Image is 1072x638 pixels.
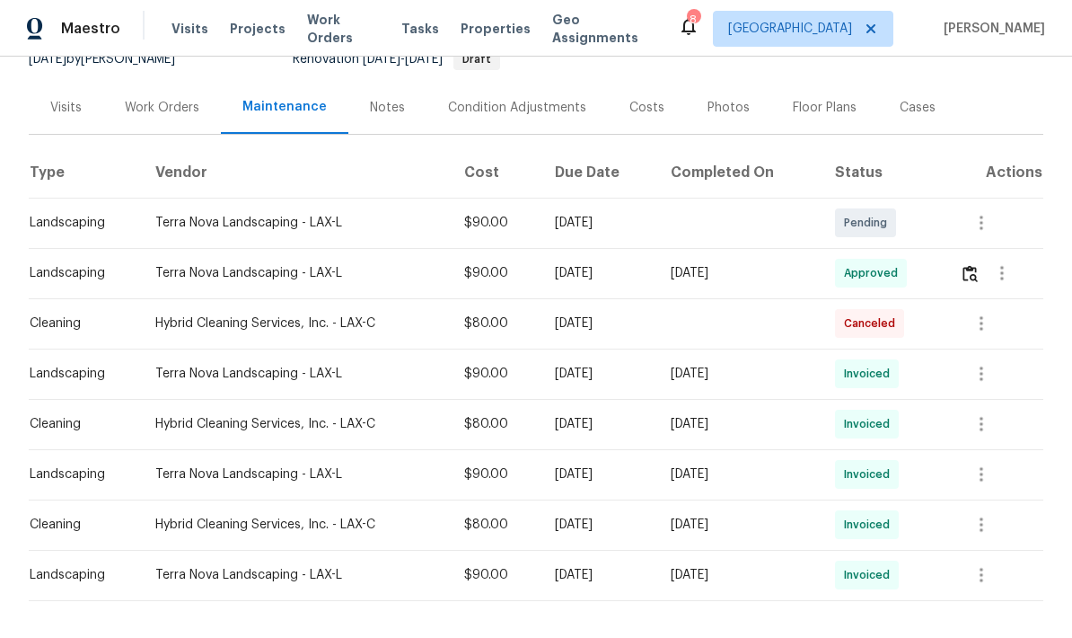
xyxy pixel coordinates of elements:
[555,264,642,282] div: [DATE]
[155,365,435,383] div: Terra Nova Landscaping - LAX-L
[687,11,699,29] div: 8
[155,415,435,433] div: Hybrid Cleaning Services, Inc. - LAX-C
[555,516,642,534] div: [DATE]
[448,99,586,117] div: Condition Adjustments
[155,264,435,282] div: Terra Nova Landscaping - LAX-L
[671,264,806,282] div: [DATE]
[29,147,141,198] th: Type
[707,99,750,117] div: Photos
[962,265,978,282] img: Review Icon
[960,252,980,295] button: Review Icon
[30,365,127,383] div: Landscaping
[844,214,894,232] span: Pending
[155,516,435,534] div: Hybrid Cleaning Services, Inc. - LAX-C
[30,415,127,433] div: Cleaning
[945,147,1043,198] th: Actions
[555,214,642,232] div: [DATE]
[821,147,945,198] th: Status
[671,465,806,483] div: [DATE]
[900,99,936,117] div: Cases
[844,415,897,433] span: Invoiced
[155,315,435,332] div: Hybrid Cleaning Services, Inc. - LAX-C
[30,566,127,584] div: Landscaping
[464,516,526,534] div: $80.00
[464,365,526,383] div: $90.00
[844,465,897,483] span: Invoiced
[671,415,806,433] div: [DATE]
[30,214,127,232] div: Landscaping
[793,99,857,117] div: Floor Plans
[50,99,82,117] div: Visits
[464,415,526,433] div: $80.00
[844,365,897,383] span: Invoiced
[242,98,327,116] div: Maintenance
[464,264,526,282] div: $90.00
[844,264,905,282] span: Approved
[29,49,197,70] div: by [PERSON_NAME]
[370,99,405,117] div: Notes
[464,315,526,332] div: $80.00
[61,20,120,38] span: Maestro
[844,315,902,332] span: Canceled
[555,415,642,433] div: [DATE]
[405,53,443,66] span: [DATE]
[293,53,500,66] span: Renovation
[141,147,450,198] th: Vendor
[656,147,821,198] th: Completed On
[30,315,127,332] div: Cleaning
[155,566,435,584] div: Terra Nova Landscaping - LAX-L
[936,20,1045,38] span: [PERSON_NAME]
[230,20,286,38] span: Projects
[401,22,439,35] span: Tasks
[363,53,400,66] span: [DATE]
[844,566,897,584] span: Invoiced
[30,264,127,282] div: Landscaping
[125,99,199,117] div: Work Orders
[552,11,656,47] span: Geo Assignments
[555,465,642,483] div: [DATE]
[464,214,526,232] div: $90.00
[461,20,531,38] span: Properties
[155,214,435,232] div: Terra Nova Landscaping - LAX-L
[671,516,806,534] div: [DATE]
[455,54,498,65] span: Draft
[30,516,127,534] div: Cleaning
[464,566,526,584] div: $90.00
[540,147,656,198] th: Due Date
[671,566,806,584] div: [DATE]
[307,11,380,47] span: Work Orders
[629,99,664,117] div: Costs
[728,20,852,38] span: [GEOGRAPHIC_DATA]
[555,315,642,332] div: [DATE]
[30,465,127,483] div: Landscaping
[171,20,208,38] span: Visits
[555,566,642,584] div: [DATE]
[464,465,526,483] div: $90.00
[555,365,642,383] div: [DATE]
[29,53,66,66] span: [DATE]
[671,365,806,383] div: [DATE]
[450,147,540,198] th: Cost
[844,516,897,534] span: Invoiced
[363,53,443,66] span: -
[155,465,435,483] div: Terra Nova Landscaping - LAX-L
